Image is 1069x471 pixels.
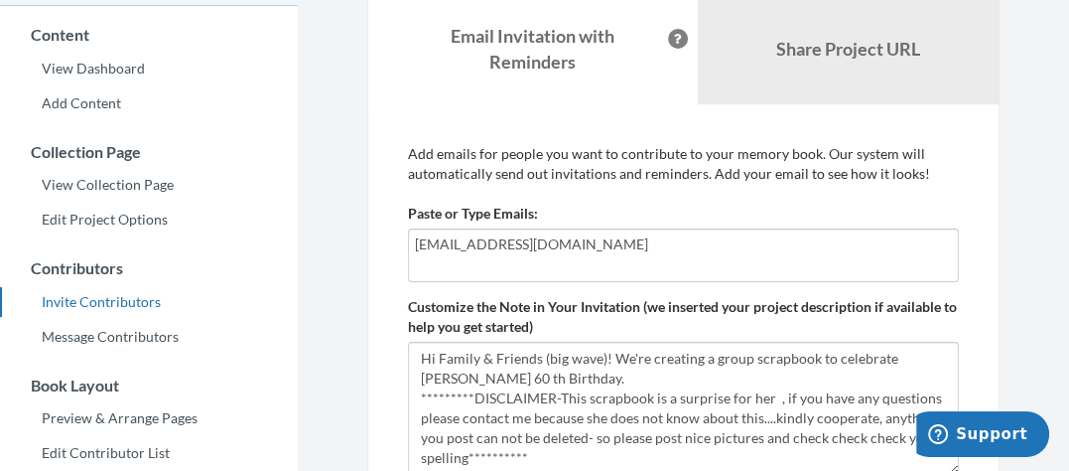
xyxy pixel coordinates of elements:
[1,143,298,161] h3: Collection Page
[408,297,959,337] label: Customize the Note in Your Invitation (we inserted your project description if available to help ...
[776,38,920,60] b: Share Project URL
[408,204,538,224] label: Paste or Type Emails:
[1,259,298,277] h3: Contributors
[1,377,298,394] h3: Book Layout
[1,26,298,44] h3: Content
[408,144,959,184] p: Add emails for people you want to contribute to your memory book. Our system will automatically s...
[415,234,952,255] input: Add contributor email(s) here...
[451,25,614,73] strong: Email Invitation with Reminders
[916,411,1049,461] iframe: Opens a widget where you can chat to one of our agents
